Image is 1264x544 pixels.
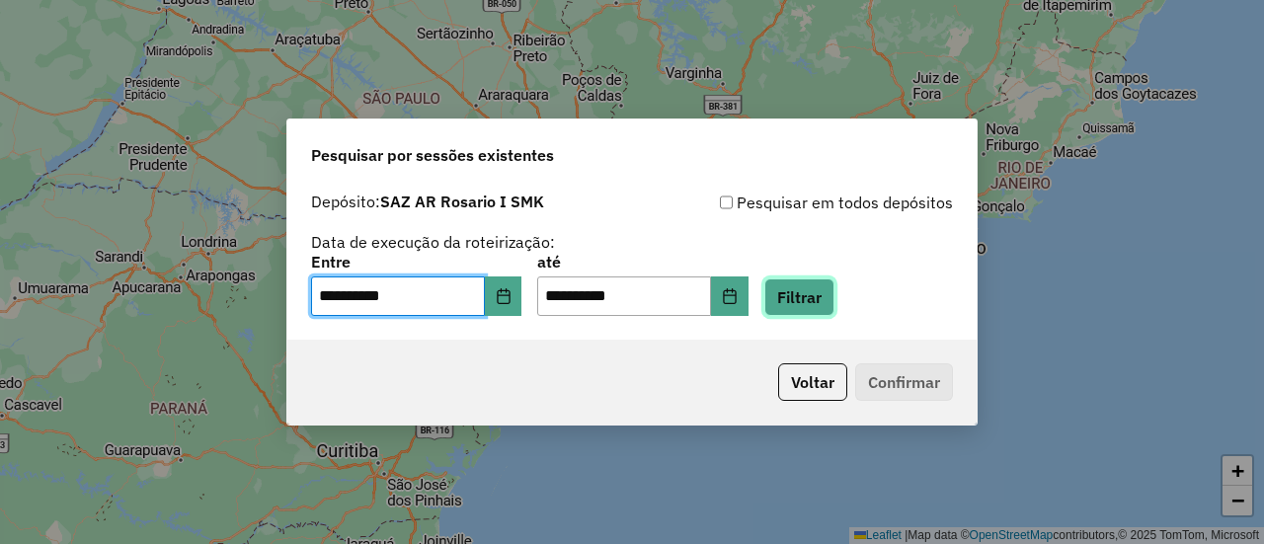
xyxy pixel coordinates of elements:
button: Filtrar [764,278,834,316]
label: Data de execução da roteirização: [311,230,555,254]
div: Pesquisar em todos depósitos [632,191,953,214]
button: Voltar [778,363,847,401]
label: Entre [311,250,521,273]
button: Choose Date [485,276,522,316]
span: Pesquisar por sessões existentes [311,143,554,167]
label: até [537,250,748,273]
button: Choose Date [711,276,749,316]
strong: SAZ AR Rosario I SMK [380,192,544,211]
label: Depósito: [311,190,544,213]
